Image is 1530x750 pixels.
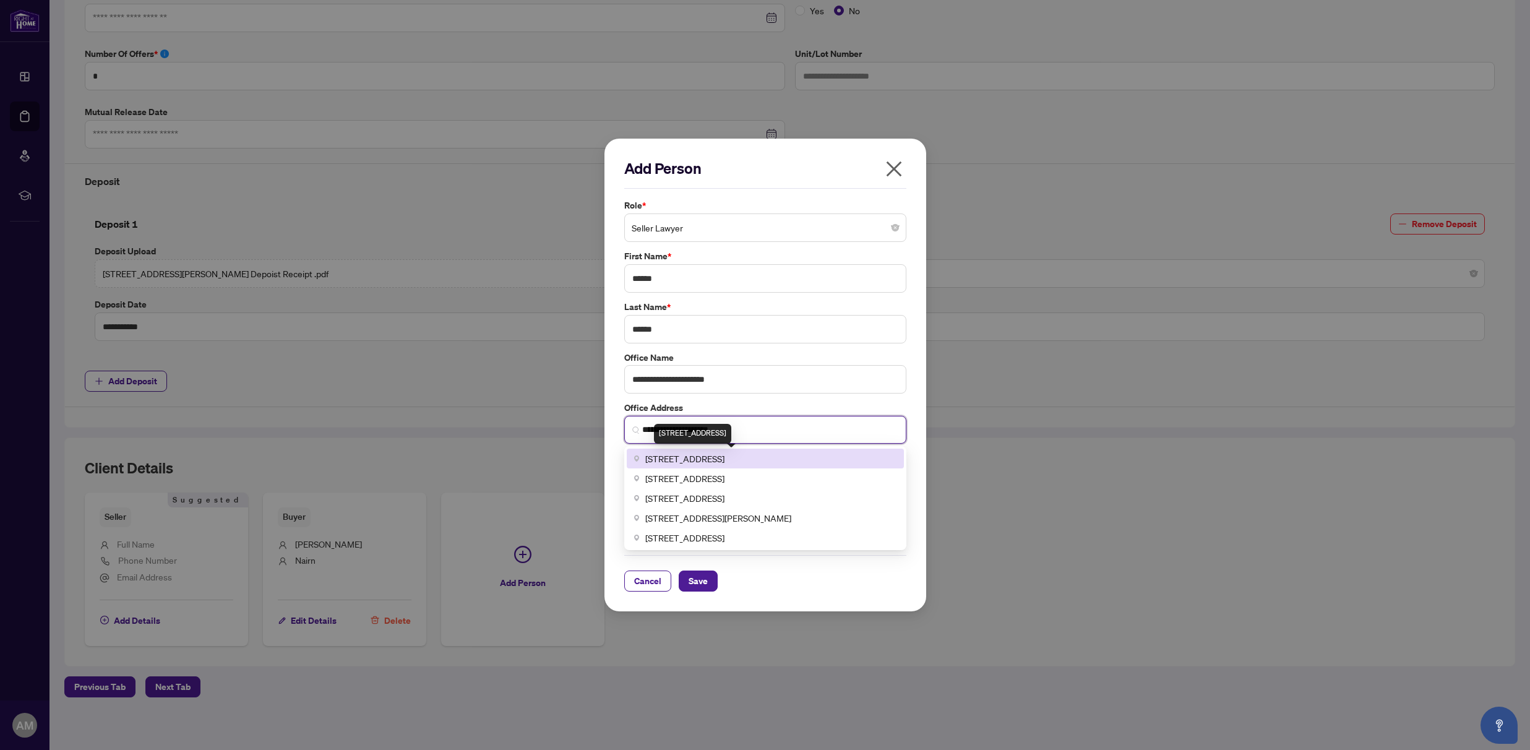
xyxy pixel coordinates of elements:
[624,571,671,592] button: Cancel
[624,351,906,364] label: Office Name
[624,199,906,212] label: Role
[624,401,906,415] label: Office Address
[645,452,724,465] span: [STREET_ADDRESS]
[632,216,899,239] span: Seller Lawyer
[645,511,791,525] span: [STREET_ADDRESS][PERSON_NAME]
[634,571,661,591] span: Cancel
[645,491,724,505] span: [STREET_ADDRESS]
[624,249,906,263] label: First Name
[679,571,718,592] button: Save
[884,159,904,179] span: close
[645,531,724,545] span: [STREET_ADDRESS]
[624,300,906,314] label: Last Name
[632,426,640,434] img: search_icon
[689,571,708,591] span: Save
[1481,707,1518,744] button: Open asap
[645,472,724,485] span: [STREET_ADDRESS]
[624,158,906,178] h2: Add Person
[892,224,899,231] span: close-circle
[654,424,731,444] div: [STREET_ADDRESS]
